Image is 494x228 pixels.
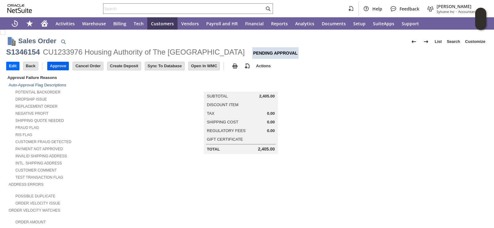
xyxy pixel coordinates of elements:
span: Oracle Guided Learning Widget. To move around, please hold and drag [475,19,486,30]
span: Documents [322,21,346,27]
span: Analytics [295,21,314,27]
span: Warehouse [82,21,106,27]
a: Documents [318,17,350,30]
span: - [456,9,457,14]
input: Create Deposit [107,62,141,70]
a: Support [398,17,423,30]
span: SuiteApps [373,21,394,27]
a: Financial [241,17,267,30]
div: Approval Failure Reasons [6,74,164,81]
a: Activities [52,17,78,30]
span: Financial [245,21,264,27]
img: print.svg [231,62,239,70]
svg: Shortcuts [26,20,33,27]
a: RIS flag [15,133,32,137]
a: Shipping Cost [207,120,238,124]
a: List [432,37,444,47]
svg: Home [41,20,48,27]
span: Billing [113,21,126,27]
img: Quick Find [60,38,67,45]
a: Order Velocity Issue [15,201,60,205]
span: Customers [151,21,174,27]
input: Back [23,62,38,70]
a: Order Velocity Matches [9,208,60,213]
svg: logo [7,4,32,13]
a: Invalid Shipping Address [15,154,67,158]
a: Subtotal [207,94,228,98]
a: Analytics [291,17,318,30]
span: Activities [56,21,75,27]
a: Gift Certificate [207,137,243,142]
a: Vendors [178,17,203,30]
span: 2,405.00 [258,147,275,152]
a: Customer Fraud Detected [15,140,71,144]
a: Fraud Flag [15,126,39,130]
a: Search [444,37,463,47]
iframe: Click here to launch Oracle Guided Learning Help Panel [475,8,486,30]
span: 2,405.00 [259,94,275,99]
a: Payroll and HR [203,17,241,30]
a: Recent Records [7,17,22,30]
div: Shortcuts [22,17,37,30]
a: Discount Item [207,102,238,107]
div: Pending Approval [252,47,299,59]
a: Tax [207,111,214,116]
img: Next [422,38,430,45]
a: Negative Profit [15,111,48,116]
span: Support [402,21,419,27]
svg: Recent Records [11,20,19,27]
a: Reports [267,17,291,30]
span: Vendors [181,21,199,27]
a: Actions [253,64,273,68]
span: 0.00 [267,111,275,116]
span: 0.00 [267,120,275,125]
span: Tech [134,21,144,27]
span: Feedback [400,6,419,12]
span: Reports [271,21,288,27]
a: Billing [110,17,130,30]
img: Previous [410,38,417,45]
a: Customers [147,17,178,30]
span: Accountant (F1) [458,9,483,14]
span: Payroll and HR [206,21,238,27]
a: Potential Backorder [15,90,61,94]
a: Home [37,17,52,30]
img: add-record.svg [244,62,251,70]
a: Customize [463,37,488,47]
span: 0.00 [267,128,275,133]
span: Setup [353,21,366,27]
input: Approve [48,62,69,70]
input: Search [103,5,264,12]
span: [PERSON_NAME] [437,3,483,9]
a: Tech [130,17,147,30]
caption: Summary [204,82,278,92]
input: Edit [6,62,19,70]
a: Warehouse [78,17,110,30]
a: Customer Comment [15,168,57,172]
a: Auto-Approval Flag Descriptions [9,83,66,87]
a: Address Errors [9,182,44,187]
a: Regulatory Fees [207,128,245,133]
a: Dropship Issue [15,97,47,102]
a: Replacement Order [15,104,57,109]
a: Possible Duplicate [15,194,55,198]
div: S1346154 [6,47,40,57]
a: SuiteApps [369,17,398,30]
input: Cancel Order [73,62,103,70]
a: Setup [350,17,369,30]
div: CU1233976 Housing Authority of The [GEOGRAPHIC_DATA] [43,47,245,57]
span: Sylvane Inc [437,9,454,14]
a: Shipping Quote Needed [15,118,64,123]
a: Total [207,147,220,151]
svg: Search [264,5,272,12]
input: Sync To Database [145,62,184,70]
a: Payment not approved [15,147,63,151]
a: Intl. Shipping Address [15,161,62,165]
input: Open In WMC [189,62,220,70]
a: Order Amount [15,220,46,224]
a: Test Transaction Flag [15,175,63,180]
span: Help [372,6,382,12]
h1: Sales Order [18,36,57,46]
